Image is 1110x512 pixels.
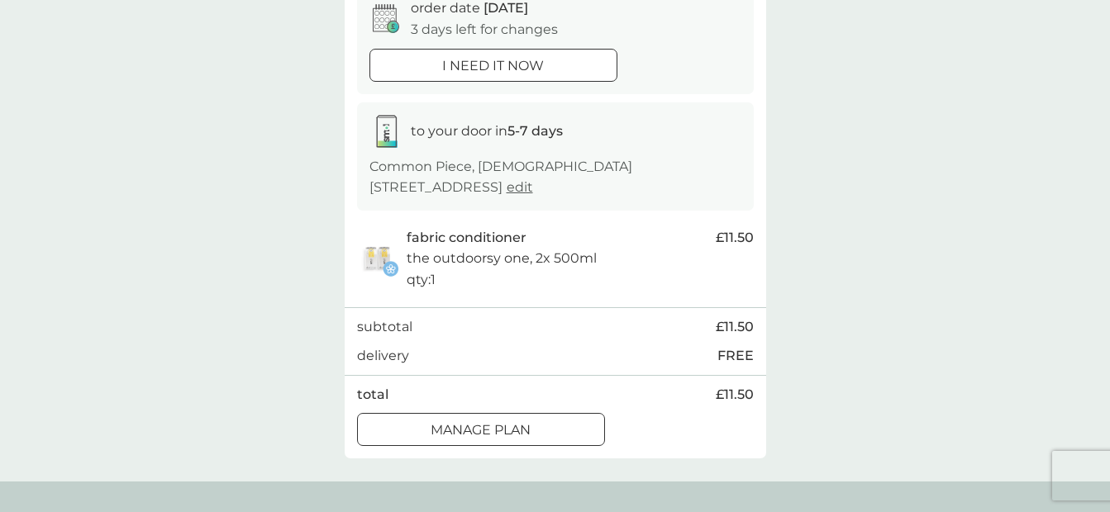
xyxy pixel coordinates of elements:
[431,420,531,441] p: Manage plan
[357,316,412,338] p: subtotal
[369,156,741,198] p: Common Piece, [DEMOGRAPHIC_DATA][STREET_ADDRESS]
[407,269,436,291] p: qty : 1
[357,345,409,367] p: delivery
[442,55,544,77] p: i need it now
[357,413,605,446] button: Manage plan
[507,123,563,139] strong: 5-7 days
[507,179,533,195] a: edit
[357,384,388,405] p: total
[716,227,754,249] span: £11.50
[411,123,563,139] span: to your door in
[411,19,558,40] p: 3 days left for changes
[716,384,754,405] span: £11.50
[407,227,526,249] p: fabric conditioner
[369,49,617,82] button: i need it now
[407,248,597,269] p: the outdoorsy one, 2x 500ml
[717,345,754,367] p: FREE
[716,316,754,338] span: £11.50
